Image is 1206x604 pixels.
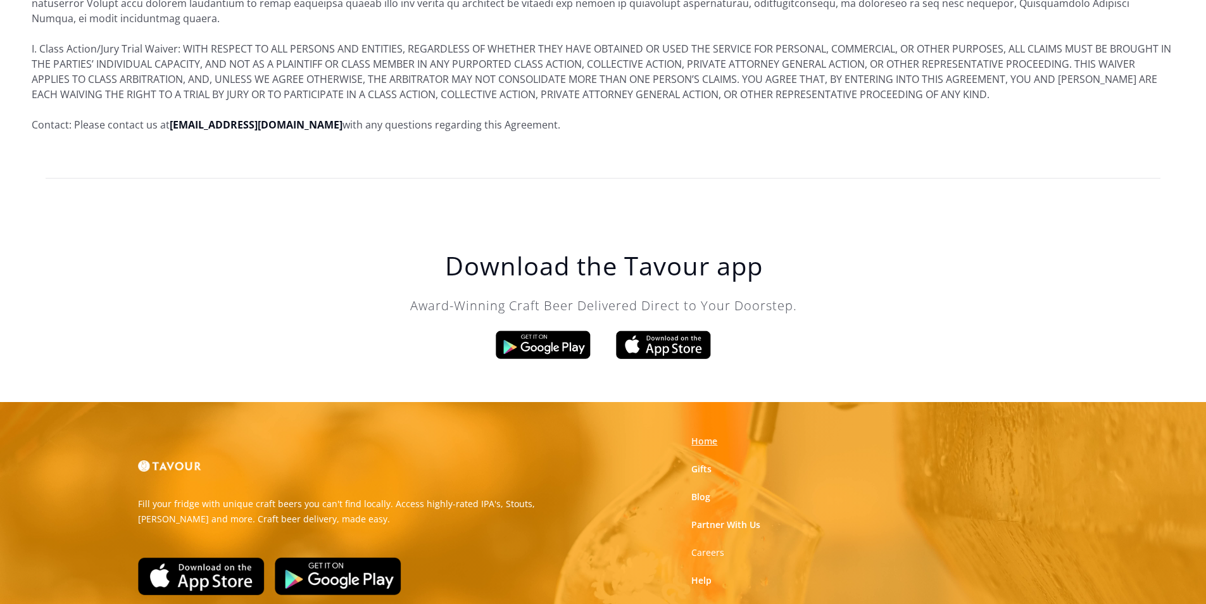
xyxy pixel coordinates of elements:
p: Award-Winning Craft Beer Delivered Direct to Your Doorstep. [351,296,857,315]
p: Contact: Please contact us at with any questions regarding this Agreement. [32,117,1174,132]
a: Help [691,574,712,587]
p: Fill your fridge with unique craft beers you can't find locally. Access highly-rated IPA's, Stout... [138,496,594,527]
a: Home [691,435,717,448]
a: [EMAIL_ADDRESS][DOMAIN_NAME] [170,118,342,132]
a: Gifts [691,463,712,475]
p: I. Class Action/Jury Trial Waiver: WITH RESPECT TO ALL PERSONS AND ENTITIES, REGARDLESS OF WHETHE... [32,41,1174,102]
a: Careers [691,546,724,559]
a: Blog [691,491,710,503]
h1: Download the Tavour app [351,251,857,281]
a: Partner With Us [691,519,760,531]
